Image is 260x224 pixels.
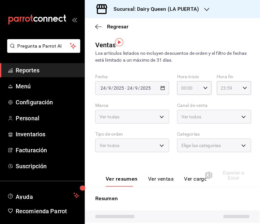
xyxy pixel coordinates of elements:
input: ---- [113,85,124,91]
label: Tipo de orden [95,132,169,137]
label: Canal de venta [177,103,251,108]
input: -- [108,85,111,91]
span: Configuración [16,98,79,107]
span: Inventarios [16,130,79,139]
span: Pregunta a Parrot AI [18,43,70,50]
input: ---- [140,85,151,91]
span: Recomienda Parrot [16,207,79,216]
span: Personal [16,114,79,123]
div: Los artículos listados no incluyen descuentos de orden y el filtro de fechas está limitado a un m... [95,50,250,64]
div: Ventas [95,40,116,50]
span: Elige las categorías [181,142,221,149]
label: Hora fin [217,75,252,79]
span: / [138,85,140,91]
input: -- [135,85,138,91]
div: navigation tabs [106,176,206,187]
span: / [111,85,113,91]
p: Resumen [95,195,250,202]
label: Hora inicio [177,75,212,79]
span: Reportes [16,66,79,75]
button: Ver resumen [106,176,138,187]
span: Suscripción [16,162,79,171]
button: open_drawer_menu [72,17,77,22]
span: Menú [16,82,79,91]
input: -- [100,85,106,91]
h3: Sucursal: Dairy Queen (LA PUERTA) [108,5,199,13]
input: -- [127,85,133,91]
label: Marca [95,103,169,108]
a: Pregunta a Parrot AI [5,47,80,54]
label: Fecha [95,75,169,79]
span: / [133,85,135,91]
span: Facturación [16,146,79,155]
button: Ver ventas [148,176,174,187]
span: Ver todos [181,113,201,120]
img: Tooltip marker [115,38,123,46]
span: Regresar [107,23,129,30]
span: - [125,85,126,91]
button: Pregunta a Parrot AI [7,39,80,53]
span: Ver todos [99,142,119,149]
span: Ayuda [16,192,71,200]
button: Regresar [95,23,129,30]
label: Categorías [177,132,251,137]
span: / [106,85,108,91]
button: Ver cargos [184,176,210,187]
span: Ver todas [99,113,119,120]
